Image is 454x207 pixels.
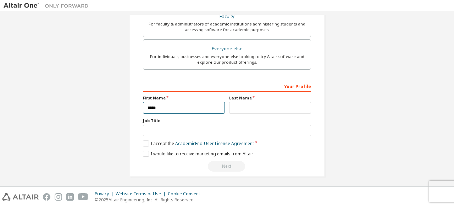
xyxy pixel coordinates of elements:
img: altair_logo.svg [2,193,39,201]
div: For faculty & administrators of academic institutions administering students and accessing softwa... [148,21,306,33]
label: I accept the [143,140,254,146]
label: I would like to receive marketing emails from Altair [143,151,253,157]
div: For individuals, businesses and everyone else looking to try Altair software and explore our prod... [148,54,306,65]
label: Job Title [143,118,311,123]
div: Faculty [148,12,306,22]
img: Altair One [4,2,92,9]
label: Last Name [229,95,311,101]
div: Website Terms of Use [116,191,168,197]
img: instagram.svg [55,193,62,201]
p: © 2025 Altair Engineering, Inc. All Rights Reserved. [95,197,204,203]
label: First Name [143,95,225,101]
div: Read and acccept EULA to continue [143,161,311,172]
a: Academic End-User License Agreement [175,140,254,146]
img: facebook.svg [43,193,50,201]
div: Your Profile [143,80,311,92]
img: youtube.svg [78,193,88,201]
div: Cookie Consent [168,191,204,197]
div: Privacy [95,191,116,197]
img: linkedin.svg [66,193,74,201]
div: Everyone else [148,44,306,54]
